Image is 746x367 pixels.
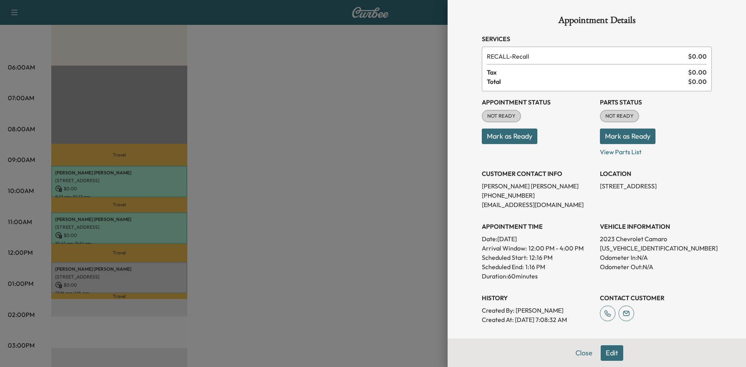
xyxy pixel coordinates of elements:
p: [US_VEHICLE_IDENTIFICATION_NUMBER] [600,244,712,253]
p: Arrival Window: [482,244,594,253]
span: Tax [487,68,688,77]
p: [PERSON_NAME] [PERSON_NAME] [482,181,594,191]
span: NOT READY [483,112,520,120]
span: Total [487,77,688,86]
p: 12:16 PM [529,253,553,262]
p: Created By : [PERSON_NAME] [482,306,594,315]
span: Recall [487,52,685,61]
button: Edit [601,345,623,361]
h1: Appointment Details [482,16,712,28]
span: NOT READY [601,112,638,120]
span: $ 0.00 [688,68,707,77]
h3: APPOINTMENT TIME [482,222,594,231]
h3: VEHICLE INFORMATION [600,222,712,231]
p: [STREET_ADDRESS] [600,181,712,191]
span: 12:00 PM - 4:00 PM [528,244,584,253]
h3: Services [482,34,712,43]
h3: LOCATION [600,169,712,178]
p: Scheduled End: [482,262,524,271]
p: Odometer Out: N/A [600,262,712,271]
p: 2023 Chevrolet Camaro [600,234,712,244]
button: Close [570,345,598,361]
span: $ 0.00 [688,52,707,61]
p: [PHONE_NUMBER] [482,191,594,200]
p: [EMAIL_ADDRESS][DOMAIN_NAME] [482,200,594,209]
h3: NOTES [482,337,712,346]
p: View Parts List [600,144,712,157]
p: Created At : [DATE] 7:08:32 AM [482,315,594,324]
h3: Appointment Status [482,97,594,107]
p: Date: [DATE] [482,234,594,244]
h3: CUSTOMER CONTACT INFO [482,169,594,178]
p: Scheduled Start: [482,253,528,262]
p: Odometer In: N/A [600,253,712,262]
h3: Parts Status [600,97,712,107]
button: Mark as Ready [600,129,655,144]
p: Duration: 60 minutes [482,271,594,281]
button: Mark as Ready [482,129,537,144]
p: 1:16 PM [525,262,545,271]
h3: CONTACT CUSTOMER [600,293,712,303]
span: $ 0.00 [688,77,707,86]
h3: History [482,293,594,303]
